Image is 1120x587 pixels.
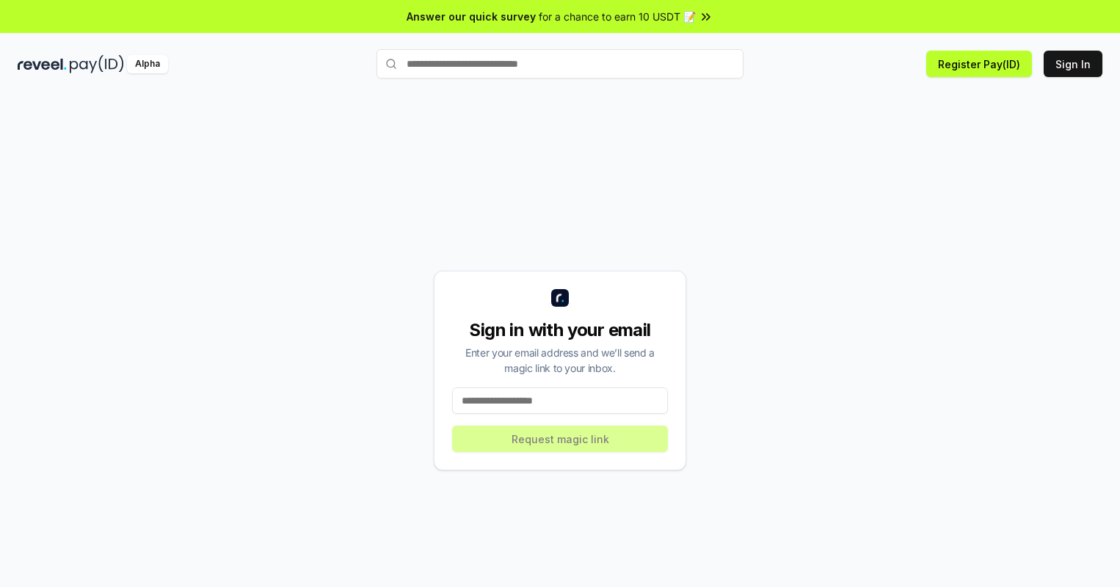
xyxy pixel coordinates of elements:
img: logo_small [551,289,569,307]
div: Sign in with your email [452,318,668,342]
div: Alpha [127,55,168,73]
img: reveel_dark [18,55,67,73]
img: pay_id [70,55,124,73]
button: Sign In [1044,51,1102,77]
span: Answer our quick survey [407,9,536,24]
span: for a chance to earn 10 USDT 📝 [539,9,696,24]
button: Register Pay(ID) [926,51,1032,77]
div: Enter your email address and we’ll send a magic link to your inbox. [452,345,668,376]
